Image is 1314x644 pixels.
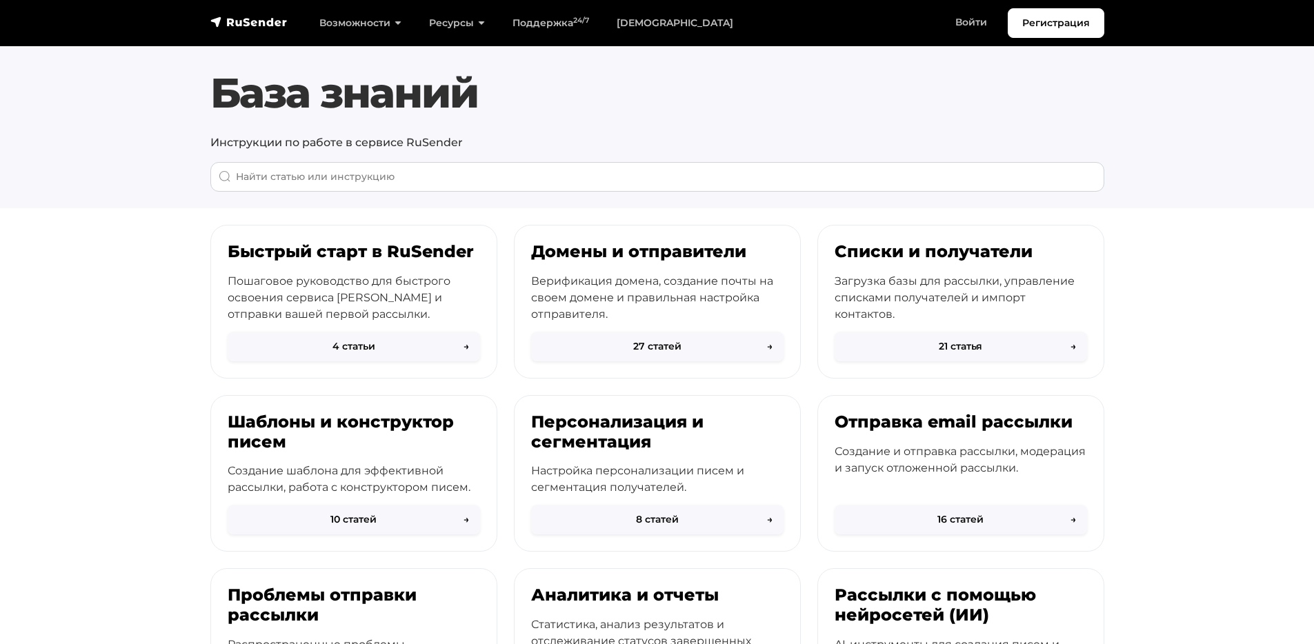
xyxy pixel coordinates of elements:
p: Создание и отправка рассылки, модерация и запуск отложенной рассылки. [835,443,1087,476]
a: Поддержка24/7 [499,9,603,37]
span: → [464,339,469,354]
a: Быстрый старт в RuSender Пошаговое руководство для быстрого освоения сервиса [PERSON_NAME] и отпр... [210,225,497,379]
h3: Рассылки с помощью нейросетей (ИИ) [835,585,1087,625]
a: Возможности [306,9,415,37]
button: 10 статей→ [228,505,480,534]
button: 21 статья→ [835,332,1087,361]
a: Отправка email рассылки Создание и отправка рассылки, модерация и запуск отложенной рассылки. 16 ... [817,395,1104,552]
sup: 24/7 [573,16,589,25]
p: Инструкции по работе в сервисе RuSender [210,134,1104,151]
img: Поиск [219,170,231,183]
h3: Быстрый старт в RuSender [228,242,480,262]
h3: Отправка email рассылки [835,412,1087,432]
a: Персонализация и сегментация Настройка персонализации писем и сегментация получателей. 8 статей→ [514,395,801,552]
p: Загрузка базы для рассылки, управление списками получателей и импорт контактов. [835,273,1087,323]
img: RuSender [210,15,288,29]
h3: Шаблоны и конструктор писем [228,412,480,452]
h1: База знаний [210,68,1104,118]
button: 8 статей→ [531,505,784,534]
a: Ресурсы [415,9,499,37]
span: → [464,512,469,527]
a: Шаблоны и конструктор писем Создание шаблона для эффективной рассылки, работа с конструктором пис... [210,395,497,552]
h3: Проблемы отправки рассылки [228,585,480,625]
a: Войти [942,8,1001,37]
button: 4 статьи→ [228,332,480,361]
a: Регистрация [1008,8,1104,38]
h3: Домены и отправители [531,242,784,262]
h3: Аналитика и отчеты [531,585,784,605]
h3: Списки и получатели [835,242,1087,262]
p: Создание шаблона для эффективной рассылки, работа с конструктором писем. [228,463,480,496]
a: Домены и отправители Верификация домена, создание почты на своем домене и правильная настройка от... [514,225,801,379]
p: Настройка персонализации писем и сегментация получателей. [531,463,784,496]
button: 27 статей→ [531,332,784,361]
span: → [1071,512,1076,527]
h3: Персонализация и сегментация [531,412,784,452]
p: Пошаговое руководство для быстрого освоения сервиса [PERSON_NAME] и отправки вашей первой рассылки. [228,273,480,323]
a: Списки и получатели Загрузка базы для рассылки, управление списками получателей и импорт контакто... [817,225,1104,379]
span: → [767,339,773,354]
a: [DEMOGRAPHIC_DATA] [603,9,747,37]
p: Верификация домена, создание почты на своем домене и правильная настройка отправителя. [531,273,784,323]
button: 16 статей→ [835,505,1087,534]
input: When autocomplete results are available use up and down arrows to review and enter to go to the d... [210,162,1104,192]
span: → [1071,339,1076,354]
span: → [767,512,773,527]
